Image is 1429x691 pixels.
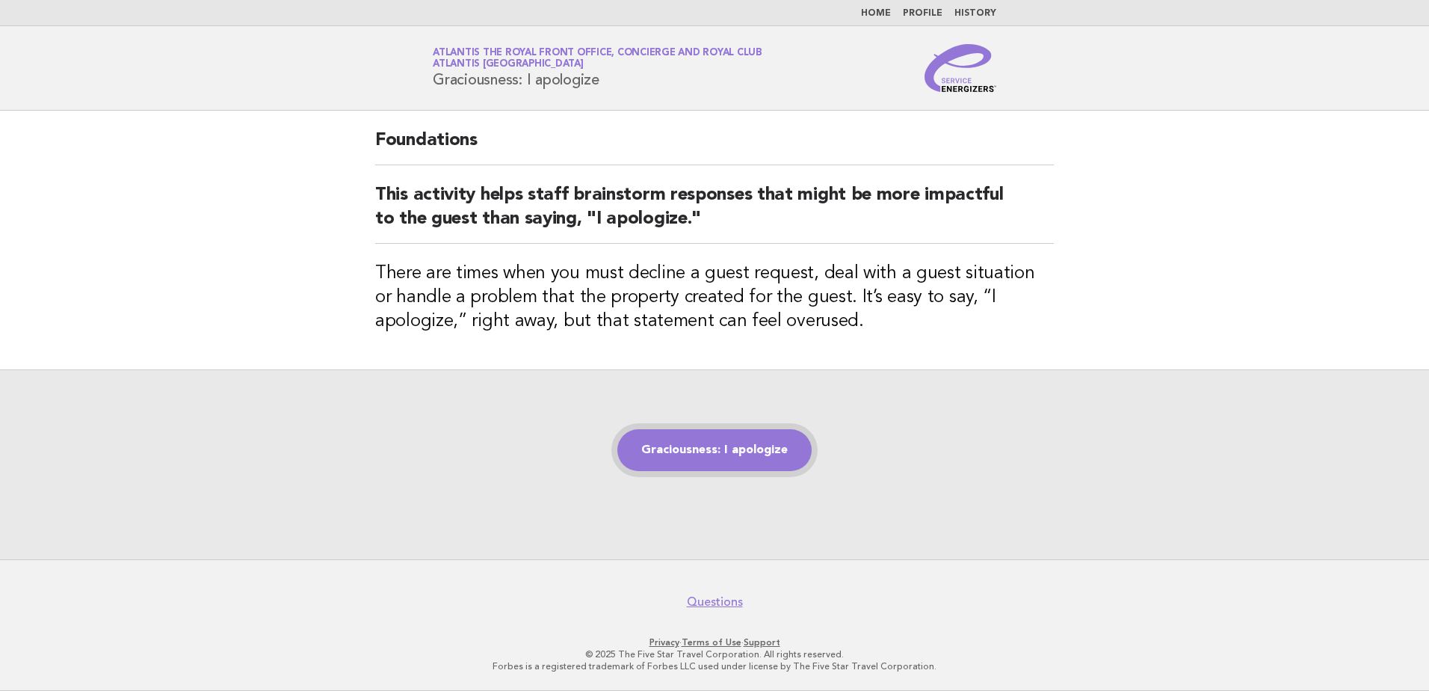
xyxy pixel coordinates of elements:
[375,262,1054,334] h3: There are times when you must decline a guest request, deal with a guest situation or handle a pr...
[257,648,1172,660] p: © 2025 The Five Star Travel Corporation. All rights reserved.
[257,636,1172,648] p: · ·
[375,129,1054,165] h2: Foundations
[433,48,762,69] a: Atlantis The Royal Front Office, Concierge and Royal ClubAtlantis [GEOGRAPHIC_DATA]
[744,637,780,648] a: Support
[617,429,812,471] a: Graciousness: I apologize
[954,9,996,18] a: History
[257,660,1172,672] p: Forbes is a registered trademark of Forbes LLC used under license by The Five Star Travel Corpora...
[433,60,584,70] span: Atlantis [GEOGRAPHIC_DATA]
[682,637,741,648] a: Terms of Use
[861,9,891,18] a: Home
[903,9,942,18] a: Profile
[687,595,743,609] a: Questions
[649,637,679,648] a: Privacy
[433,49,762,87] h1: Graciousness: I apologize
[375,183,1054,244] h2: This activity helps staff brainstorm responses that might be more impactful to the guest than say...
[925,44,996,92] img: Service Energizers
